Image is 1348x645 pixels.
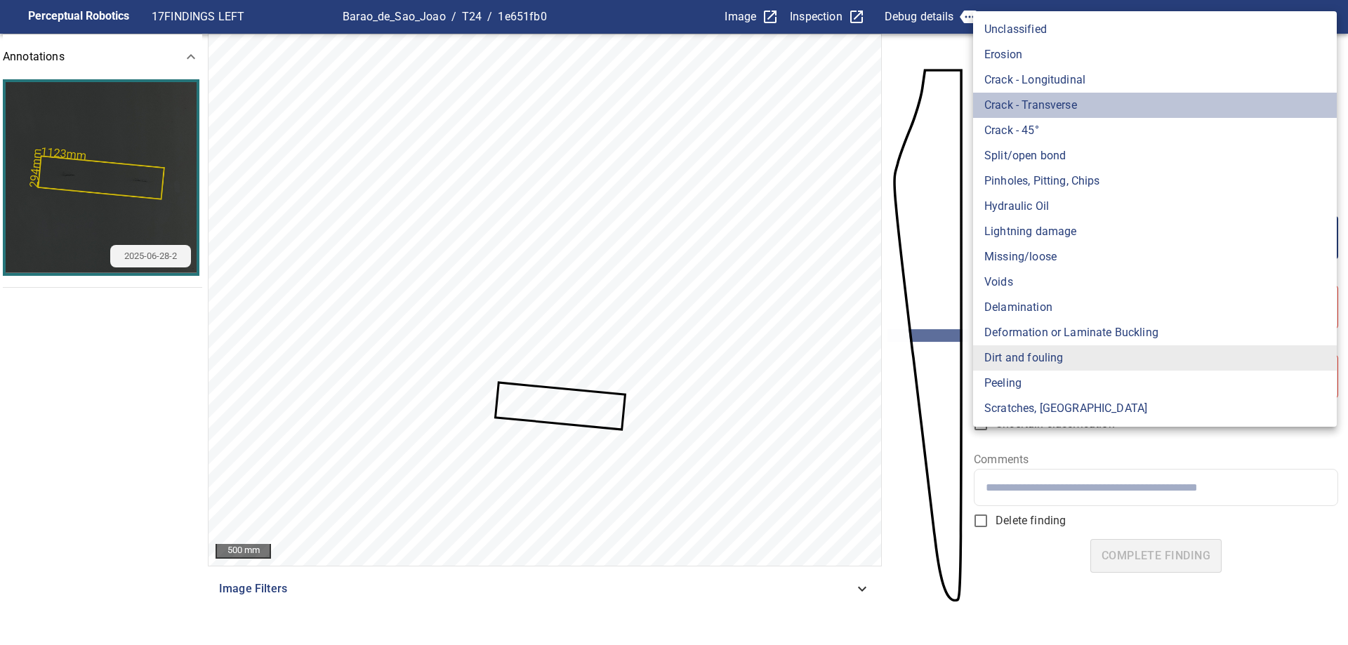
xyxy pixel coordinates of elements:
li: Hydraulic Oil [973,194,1337,219]
li: Crack - Transverse [973,93,1337,118]
li: Deformation or Laminate Buckling [973,320,1337,345]
li: Unclassified [973,17,1337,42]
li: Crack - Longitudinal [973,67,1337,93]
li: Crack - 45° [973,118,1337,143]
li: Pinholes, Pitting, Chips [973,168,1337,194]
li: Scratches, [GEOGRAPHIC_DATA] [973,396,1337,421]
li: Lightning damage [973,219,1337,244]
li: Dirt and fouling [973,345,1337,371]
li: Peeling [973,371,1337,396]
li: Voids [973,270,1337,295]
li: Split/open bond [973,143,1337,168]
li: Erosion [973,42,1337,67]
li: Delamination [973,295,1337,320]
li: Missing/loose [973,244,1337,270]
